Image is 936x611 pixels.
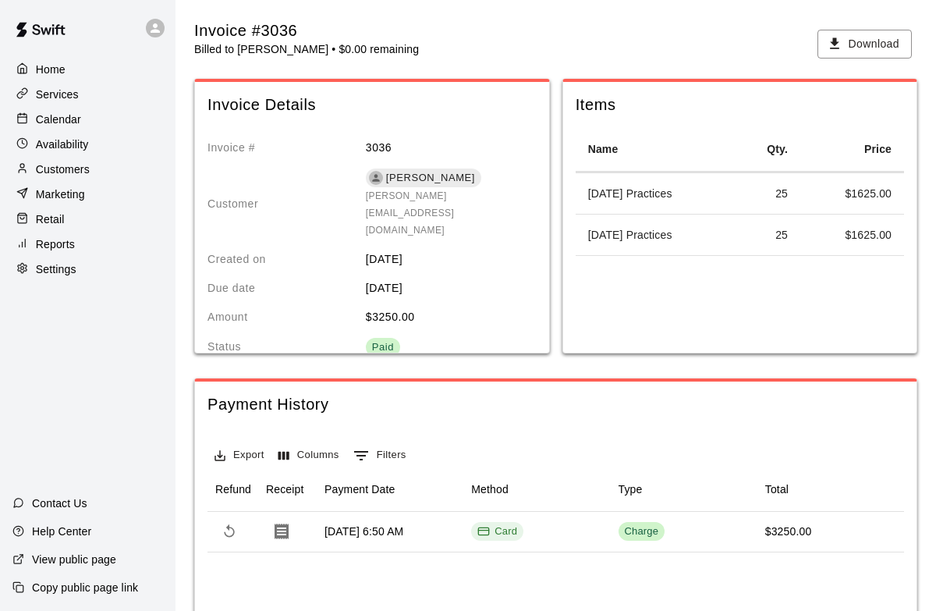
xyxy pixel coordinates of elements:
[36,261,76,277] p: Settings
[36,137,89,152] p: Availability
[12,183,163,206] a: Marketing
[207,280,366,297] p: Due date
[471,467,509,511] div: Method
[12,208,163,231] a: Retail
[765,467,789,511] div: Total
[380,170,481,186] span: [PERSON_NAME]
[207,467,258,511] div: Refund
[32,552,116,567] p: View public page
[275,443,343,467] button: Select columns
[576,94,904,115] span: Items
[211,443,268,467] button: Export
[324,467,395,511] div: Payment Date
[12,258,163,281] a: Settings
[207,339,366,355] p: Status
[207,251,366,268] p: Created on
[266,467,304,511] div: Receipt
[369,171,383,185] div: Nadine Morton
[864,143,892,155] strong: Price
[800,215,904,256] td: $ 1625.00
[366,251,524,268] p: [DATE]
[36,112,81,127] p: Calendar
[32,496,87,511] p: Contact Us
[366,169,481,187] div: [PERSON_NAME]
[366,309,524,325] p: $ 3250.00
[576,127,904,256] table: spanning table
[611,467,757,511] div: Type
[12,133,163,156] a: Availability
[36,186,85,202] p: Marketing
[767,143,788,155] strong: Qty.
[12,108,163,131] a: Calendar
[366,190,454,236] span: [PERSON_NAME][EMAIL_ADDRESS][DOMAIN_NAME]
[619,467,643,511] div: Type
[215,467,251,511] div: Refund
[576,215,734,256] td: [DATE] Practices
[588,143,619,155] strong: Name
[32,580,138,595] p: Copy public page link
[207,309,366,325] p: Amount
[765,524,812,539] div: $3250.00
[266,516,297,547] button: Download Receipt
[757,467,904,511] div: Total
[349,443,410,468] button: Show filters
[734,215,800,256] td: 25
[36,236,75,252] p: Reports
[36,211,65,227] p: Retail
[12,58,163,81] a: Home
[477,524,517,539] div: Card
[800,173,904,215] td: $ 1625.00
[366,140,524,156] p: 3036
[207,196,366,212] p: Customer
[324,524,403,539] div: Aug 21, 2025, 6:50 AM
[366,280,524,297] p: [DATE]
[215,517,243,545] span: Refund payment
[372,339,394,355] div: Paid
[36,162,90,177] p: Customers
[576,173,734,215] td: [DATE] Practices
[194,41,419,57] p: Billed to [PERSON_NAME] • $0.00 remaining
[317,467,463,511] div: Payment Date
[194,20,419,41] div: Invoice #3036
[12,158,163,181] a: Customers
[463,467,610,511] div: Method
[625,524,659,539] div: Charge
[207,394,904,415] span: Payment History
[36,87,79,102] p: Services
[258,467,317,511] div: Receipt
[817,30,912,59] button: Download
[32,524,91,539] p: Help Center
[12,83,163,106] a: Services
[734,173,800,215] td: 25
[207,140,366,156] p: Invoice #
[12,233,163,256] a: Reports
[207,94,524,115] span: Invoice Details
[36,62,66,77] p: Home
